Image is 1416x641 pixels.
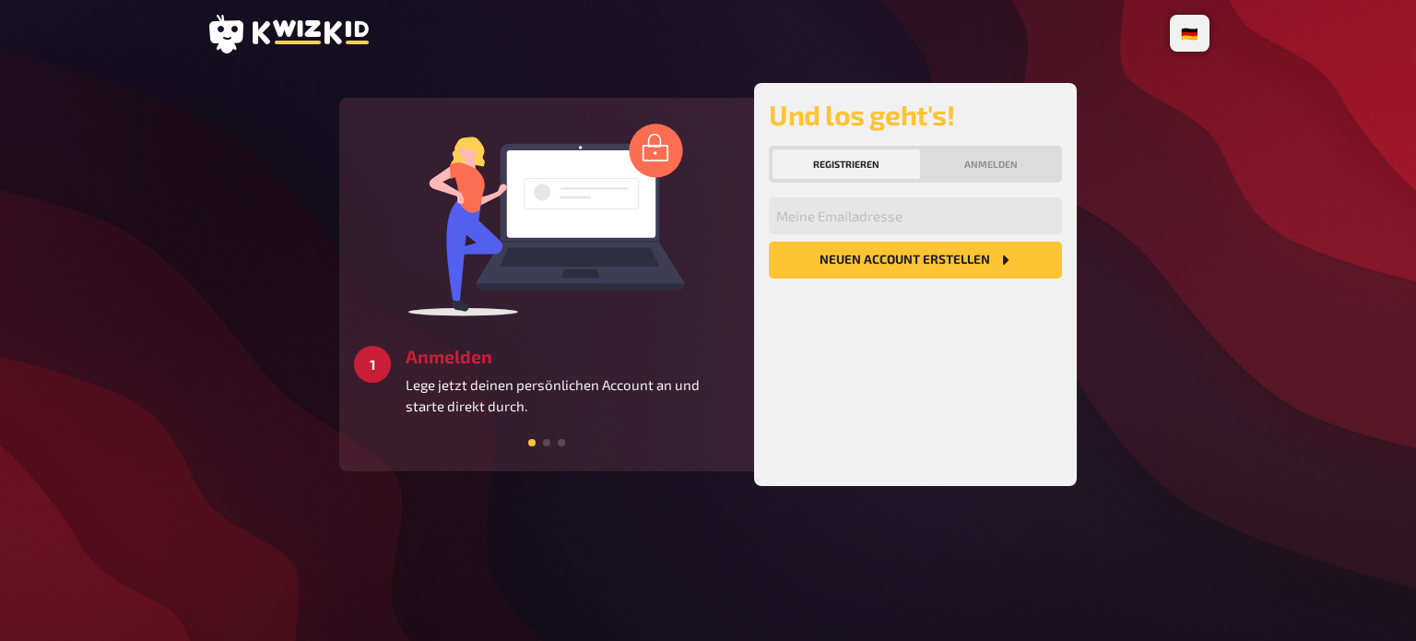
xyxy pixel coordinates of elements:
img: log in [408,123,685,316]
li: 🇩🇪 [1174,18,1206,48]
p: Lege jetzt deinen persönlichen Account an und starte direkt durch. [406,374,739,416]
h3: Anmelden [406,346,739,367]
button: Neuen Account Erstellen [769,242,1062,279]
button: Registrieren [773,149,920,179]
h2: Und los geht's! [769,98,1062,131]
button: Anmelden [924,149,1058,179]
div: 1 [354,346,391,383]
input: Meine Emailadresse [769,197,1062,234]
